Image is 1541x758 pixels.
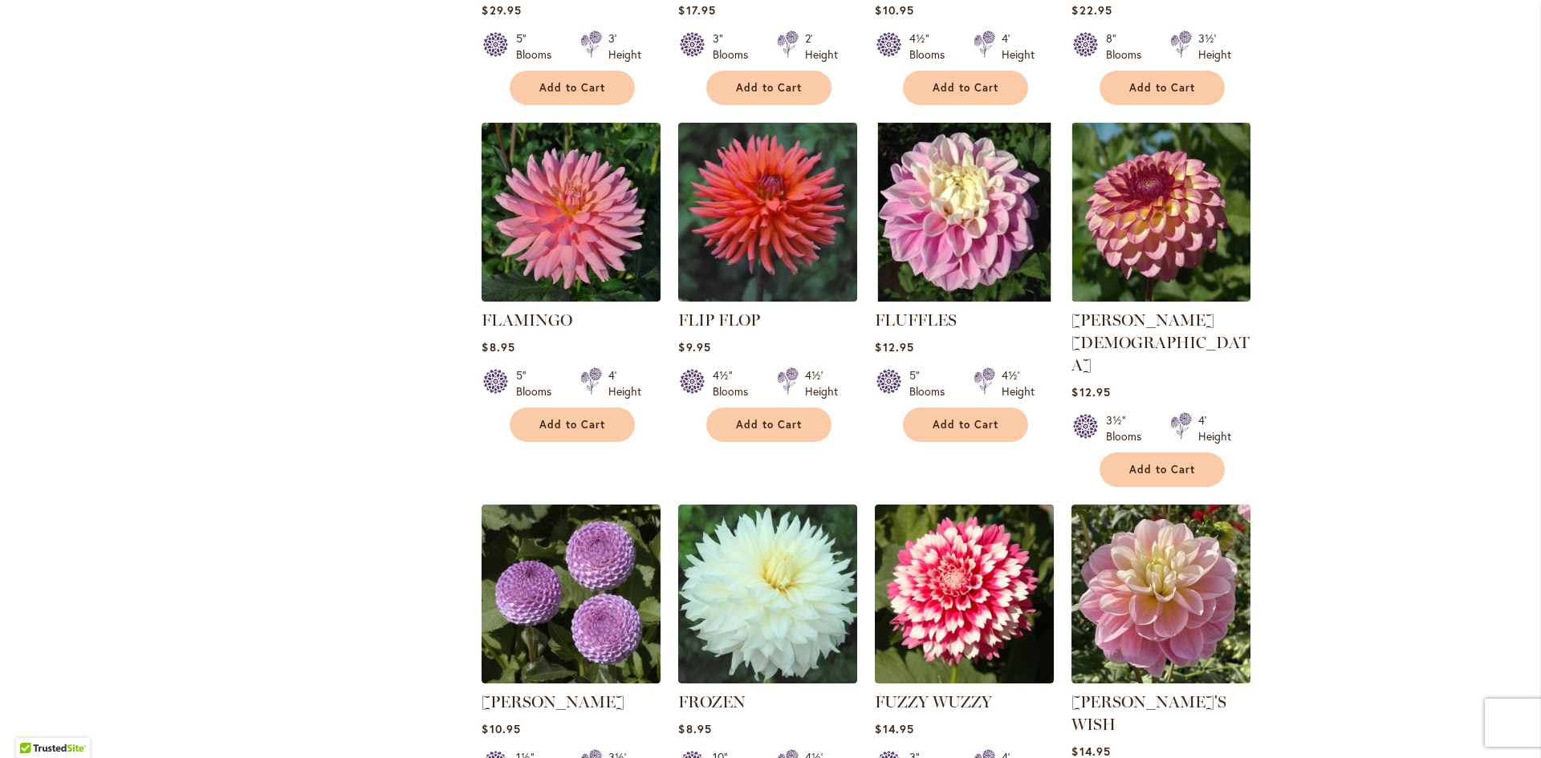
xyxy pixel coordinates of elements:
[1071,505,1250,683] img: Gabbie's Wish
[1106,30,1151,63] div: 8" Blooms
[539,418,605,432] span: Add to Cart
[510,71,635,105] button: Add to Cart
[482,721,520,736] span: $10.95
[12,701,57,746] iframe: Launch Accessibility Center
[1071,310,1250,375] a: [PERSON_NAME][DEMOGRAPHIC_DATA]
[678,671,857,687] a: Frozen
[1071,692,1226,734] a: [PERSON_NAME]'S WISH
[933,418,998,432] span: Add to Cart
[678,123,857,302] img: FLIP FLOP
[1071,123,1250,302] img: Foxy Lady
[678,505,857,683] img: Frozen
[678,310,760,330] a: FLIP FLOP
[875,339,913,355] span: $12.95
[1198,30,1231,63] div: 3½' Height
[805,30,838,63] div: 2' Height
[713,30,758,63] div: 3" Blooms
[1071,2,1112,18] span: $22.95
[1002,30,1035,63] div: 4' Height
[678,721,711,736] span: $8.95
[903,407,1028,442] button: Add to Cart
[608,30,641,63] div: 3' Height
[805,367,838,399] div: 4½' Height
[482,671,661,687] a: FRANK HOLMES
[1129,463,1195,476] span: Add to Cart
[706,71,831,105] button: Add to Cart
[875,310,957,330] a: FLUFFLES
[909,367,954,399] div: 5" Blooms
[903,71,1028,105] button: Add to Cart
[875,123,1054,302] img: FLUFFLES
[678,290,857,305] a: FLIP FLOP
[1100,71,1225,105] button: Add to Cart
[875,290,1054,305] a: FLUFFLES
[933,81,998,95] span: Add to Cart
[482,505,661,683] img: FRANK HOLMES
[482,123,661,302] img: FLAMINGO
[482,2,521,18] span: $29.95
[1071,290,1250,305] a: Foxy Lady
[875,721,913,736] span: $14.95
[736,418,802,432] span: Add to Cart
[678,339,710,355] span: $9.95
[1002,367,1035,399] div: 4½' Height
[678,692,746,711] a: FROZEN
[539,81,605,95] span: Add to Cart
[875,505,1054,683] img: FUZZY WUZZY
[516,30,561,63] div: 5" Blooms
[482,290,661,305] a: FLAMINGO
[1198,412,1231,444] div: 4' Height
[875,671,1054,687] a: FUZZY WUZZY
[736,81,802,95] span: Add to Cart
[706,407,831,442] button: Add to Cart
[516,367,561,399] div: 5" Blooms
[1106,412,1151,444] div: 3½" Blooms
[1100,452,1225,487] button: Add to Cart
[713,367,758,399] div: 4½" Blooms
[608,367,641,399] div: 4' Height
[482,339,514,355] span: $8.95
[1129,81,1195,95] span: Add to Cart
[482,692,624,711] a: [PERSON_NAME]
[875,2,913,18] span: $10.95
[875,692,992,711] a: FUZZY WUZZY
[678,2,715,18] span: $17.95
[909,30,954,63] div: 4½" Blooms
[510,407,635,442] button: Add to Cart
[1071,671,1250,687] a: Gabbie's Wish
[482,310,572,330] a: FLAMINGO
[1071,384,1110,399] span: $12.95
